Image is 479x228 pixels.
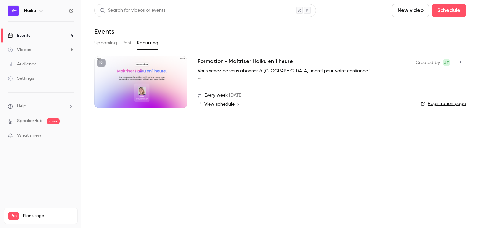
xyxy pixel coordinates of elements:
h6: Haiku [24,7,36,14]
h1: Events [94,27,114,35]
span: Every week [204,92,228,99]
li: help-dropdown-opener [8,103,74,110]
div: Videos [8,47,31,53]
strong: Vous venez de vous abonner à [GEOGRAPHIC_DATA], merci pour votre confiance ! [198,69,370,73]
div: Audience [8,61,37,67]
iframe: Noticeable Trigger [66,133,74,139]
span: View schedule [204,102,235,107]
span: Created by [416,59,440,66]
span: new [47,118,60,124]
div: Settings [8,75,34,82]
img: Haiku [8,6,19,16]
button: Recurring [137,38,159,48]
span: What's new [17,132,41,139]
button: Upcoming [94,38,117,48]
a: Registration page [421,100,466,107]
span: Pro [8,212,19,220]
div: Events [8,32,30,39]
a: SpeakerHub [17,118,43,124]
button: Past [122,38,132,48]
span: Help [17,103,26,110]
span: jean Touzet [443,59,450,66]
a: View schedule [198,102,405,107]
span: Plan usage [23,213,73,219]
span: [DATE] [229,92,242,99]
div: Search for videos or events [100,7,165,14]
a: Formation - Maîtriser Haiku en 1 heure [198,57,293,65]
button: New video [392,4,429,17]
span: jT [444,59,449,66]
button: Schedule [432,4,466,17]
